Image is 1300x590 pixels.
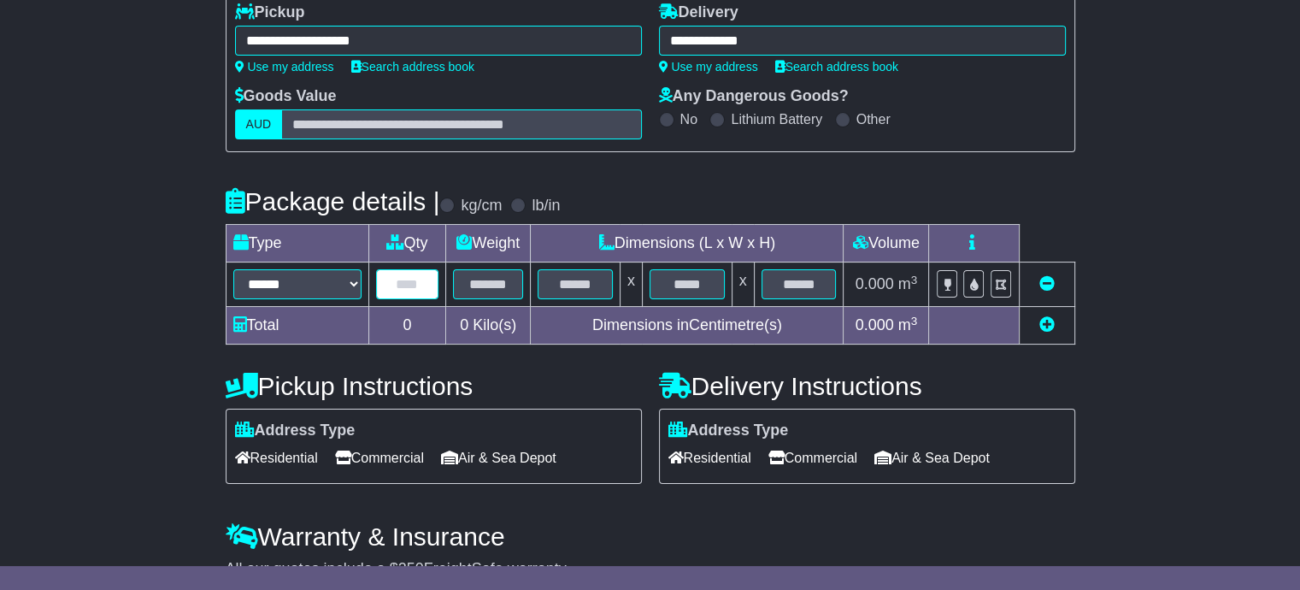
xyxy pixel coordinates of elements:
[351,60,474,74] a: Search address book
[775,60,898,74] a: Search address book
[235,445,318,471] span: Residential
[446,307,531,345] td: Kilo(s)
[731,111,822,127] label: Lithium Battery
[460,316,468,333] span: 0
[226,372,642,400] h4: Pickup Instructions
[235,3,305,22] label: Pickup
[1039,316,1055,333] a: Add new item
[531,225,844,263] td: Dimensions (L x W x H)
[368,307,446,345] td: 0
[911,274,918,286] sup: 3
[898,316,918,333] span: m
[659,372,1075,400] h4: Delivery Instructions
[226,187,440,215] h4: Package details |
[659,60,758,74] a: Use my address
[680,111,697,127] label: No
[898,275,918,292] span: m
[659,3,738,22] label: Delivery
[531,307,844,345] td: Dimensions in Centimetre(s)
[856,275,894,292] span: 0.000
[368,225,446,263] td: Qty
[446,225,531,263] td: Weight
[335,445,424,471] span: Commercial
[856,316,894,333] span: 0.000
[226,560,1075,579] div: All our quotes include a $ FreightSafe warranty.
[732,263,754,307] td: x
[226,522,1075,551] h4: Warranty & Insurance
[441,445,556,471] span: Air & Sea Depot
[768,445,857,471] span: Commercial
[235,87,337,106] label: Goods Value
[844,225,929,263] td: Volume
[532,197,560,215] label: lb/in
[461,197,502,215] label: kg/cm
[911,315,918,327] sup: 3
[226,225,368,263] td: Type
[668,445,751,471] span: Residential
[226,307,368,345] td: Total
[235,109,283,139] label: AUD
[659,87,849,106] label: Any Dangerous Goods?
[235,422,356,440] label: Address Type
[668,422,789,440] label: Address Type
[1039,275,1055,292] a: Remove this item
[620,263,642,307] td: x
[235,60,334,74] a: Use my address
[856,111,891,127] label: Other
[398,560,424,577] span: 250
[874,445,990,471] span: Air & Sea Depot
